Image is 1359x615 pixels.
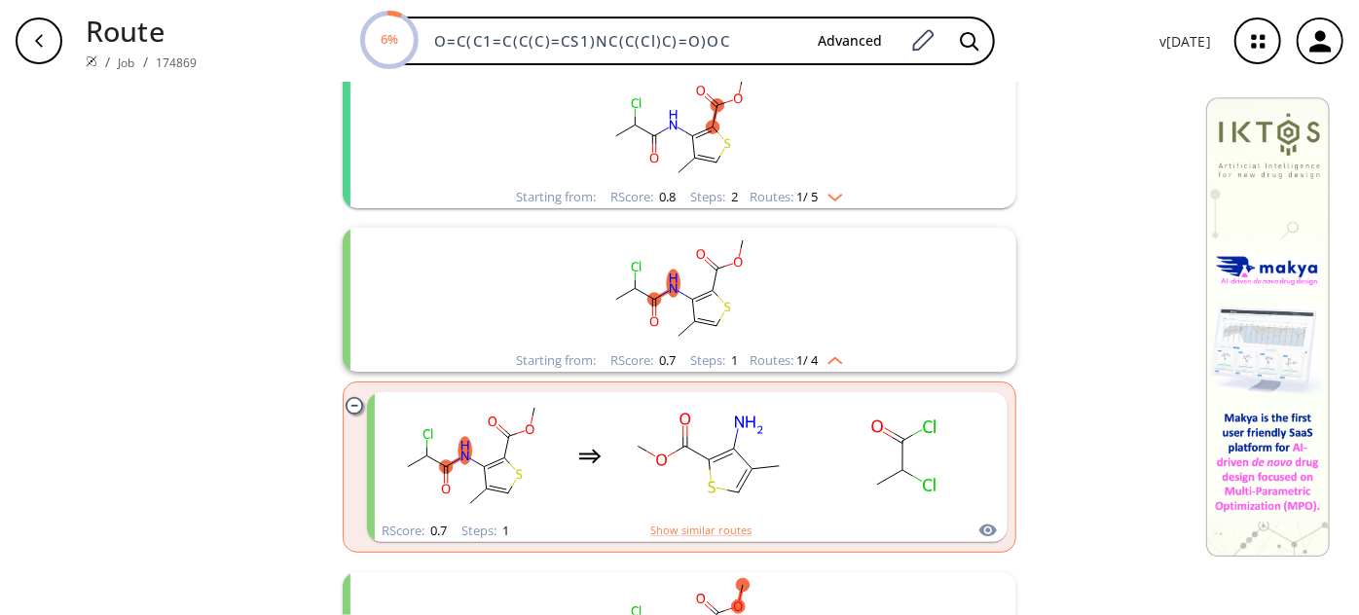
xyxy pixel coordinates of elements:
img: Down [818,186,843,201]
div: Steps : [461,525,509,537]
div: Steps : [690,191,738,203]
span: 0.8 [656,188,676,205]
img: Spaya logo [86,55,97,67]
span: 1 [728,351,738,369]
span: 0.7 [427,522,447,539]
button: Show similar routes [650,522,752,539]
p: v [DATE] [1159,31,1211,52]
span: 1 [499,522,509,539]
img: Up [818,349,843,365]
li: / [143,52,148,72]
li: / [105,52,110,72]
div: Routes: [750,354,843,367]
div: Starting from: [516,354,596,367]
svg: CC(Cl)C(=O)Cl [816,395,991,517]
p: Route [86,10,198,52]
img: Banner [1206,97,1330,557]
svg: COC(=O)c1scc(C)c1NC(=O)C(C)Cl [426,228,933,349]
div: Starting from: [516,191,596,203]
a: Job [118,54,134,71]
div: Routes: [750,191,843,203]
text: 6% [381,30,398,48]
span: 0.7 [656,351,676,369]
span: 1 / 4 [796,354,818,367]
div: Steps : [690,354,738,367]
svg: COC(=O)c1scc(C)c1NC(=O)C(C)Cl [384,395,559,517]
svg: COC(=O)c1scc(C)c1N [621,395,796,517]
div: RScore : [610,354,676,367]
span: 2 [728,188,738,205]
input: Enter SMILES [422,31,802,51]
span: 1 / 5 [796,191,818,203]
div: RScore : [610,191,676,203]
div: RScore : [382,525,447,537]
button: Advanced [802,23,898,59]
svg: COC(=O)c1scc(C)c1NC(=O)C(C)Cl [426,64,933,186]
a: 174869 [156,54,198,71]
